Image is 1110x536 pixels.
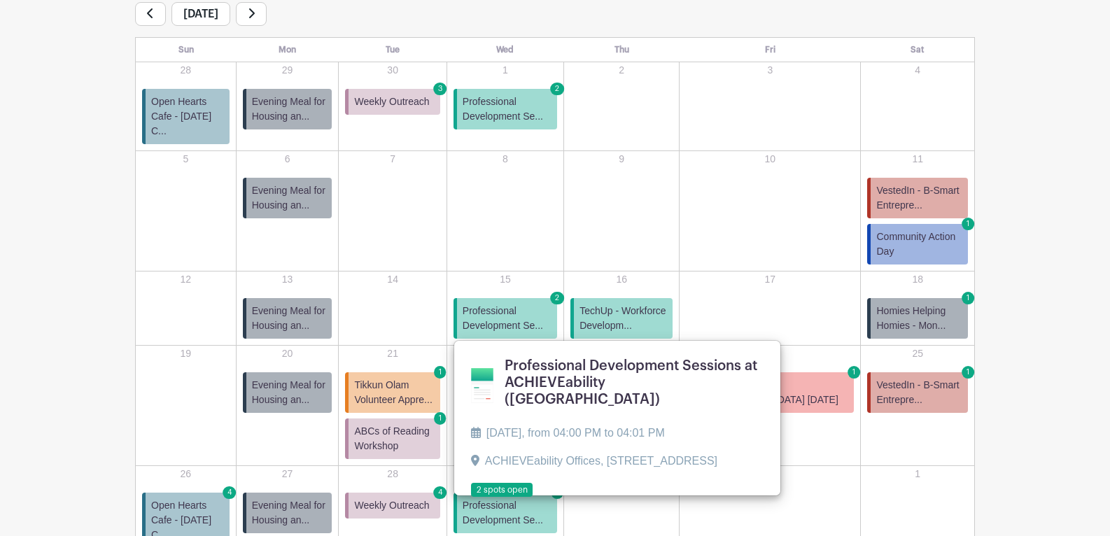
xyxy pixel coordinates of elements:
p: 6 [237,152,338,167]
span: VestedIn - B-Smart Entrepre... [876,378,962,407]
a: Homies Helping Homies - Mon... 1 [867,298,968,339]
a: ABCs of Reading Workshop 1 [345,418,440,459]
p: 1 [448,63,563,78]
span: 1 [434,366,447,379]
span: 2 [550,292,564,304]
span: 1 [962,292,974,304]
span: 4 [433,486,447,499]
span: Professional Development Se... [463,94,552,124]
span: TechUp - Workforce Developm... [579,304,667,333]
p: 27 [237,467,338,481]
p: 4 [862,63,974,78]
span: Evening Meal for Housing an... [252,183,327,213]
p: 19 [136,346,235,361]
p: 18 [862,272,974,287]
a: Evening Meal for Housing an... [243,493,332,533]
p: 28 [136,63,235,78]
a: Professional Development Se... 2 [454,298,557,339]
a: Evening Meal for Housing an... [243,178,332,218]
span: 1 [962,366,974,379]
p: 14 [339,272,445,287]
p: 9 [565,152,678,167]
p: 26 [136,467,235,481]
p: 21 [339,346,445,361]
a: Weekly Outreach 4 [345,493,440,519]
span: Professional Development Se... [463,304,552,333]
p: 20 [237,346,338,361]
a: Community Action Day 1 [867,224,968,265]
p: 1 [862,467,974,481]
p: 2 [565,63,678,78]
span: Evening Meal for Housing an... [252,378,327,407]
p: 22 [448,346,563,361]
p: 11 [862,152,974,167]
span: Community Action Day [876,230,962,259]
a: TechUp - Workforce Developm... [570,298,673,339]
p: 29 [237,63,338,78]
th: Fri [680,38,861,62]
th: Mon [236,38,339,62]
span: Weekly Outreach [354,94,429,109]
span: Evening Meal for Housing an... [252,94,327,124]
span: VestedIn - B-Smart Entrepre... [876,183,962,213]
span: [DATE] [171,2,230,26]
a: VestedIn - B-Smart Entrepre... [867,178,968,218]
a: Evening Meal for Housing an... [243,372,332,413]
a: Tikkun Olam Volunteer Appre... 1 [345,372,440,413]
span: Professional Development Se... [463,498,552,528]
th: Tue [339,38,447,62]
span: Weekly Outreach [354,498,429,513]
p: 17 [680,272,859,287]
p: 3 [680,63,859,78]
p: 15 [448,272,563,287]
p: 12 [136,272,235,287]
p: 28 [339,467,445,481]
p: 30 [339,63,445,78]
span: Tikkun Olam Volunteer Appre... [354,378,434,407]
th: Wed [447,38,563,62]
span: Evening Meal for Housing an... [252,304,327,333]
p: 13 [237,272,338,287]
span: 4 [223,486,237,499]
p: 16 [565,272,678,287]
a: Weekly Outreach 3 [345,89,440,115]
th: Thu [564,38,680,62]
a: Evening Meal for Housing an... [243,298,332,339]
p: 25 [862,346,974,361]
th: Sun [136,38,237,62]
span: Homies Helping Homies - Mon... [876,304,962,333]
a: Open Hearts Cafe - [DATE] C... [142,89,230,144]
a: YAP's 6th Annual [DEMOGRAPHIC_DATA] [DATE] 1 [686,372,854,413]
p: 8 [448,152,563,167]
span: ABCs of Reading Workshop [354,424,434,453]
span: Evening Meal for Housing an... [252,498,327,528]
span: 1 [848,366,861,379]
a: Evening Meal for Housing an... [243,89,332,129]
a: Professional Development Se... 1 [454,493,557,533]
a: Professional Development Se... 2 [454,89,557,129]
p: 29 [448,467,563,481]
a: VestedIn - B-Smart Entrepre... 1 [867,372,968,413]
span: 1 [962,218,974,230]
span: 1 [434,412,447,425]
span: 3 [433,83,447,95]
p: 5 [136,152,235,167]
p: 10 [680,152,859,167]
span: 2 [550,83,564,95]
th: Sat [861,38,975,62]
span: Open Hearts Cafe - [DATE] C... [151,94,224,139]
p: 7 [339,152,445,167]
